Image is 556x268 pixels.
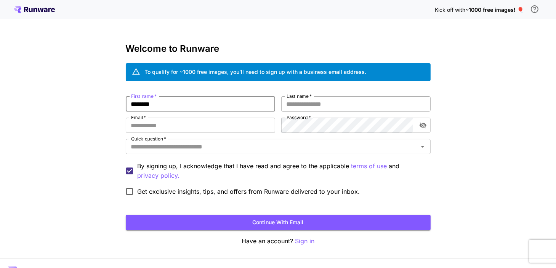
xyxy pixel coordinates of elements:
button: Open [417,141,428,152]
label: Email [131,114,146,121]
p: terms of use [351,161,387,171]
button: Sign in [295,236,314,246]
span: Get exclusive insights, tips, and offers from Runware delivered to your inbox. [138,187,360,196]
span: Kick off with [435,6,466,13]
span: ~1000 free images! 🎈 [466,6,524,13]
button: In order to qualify for free credit, you need to sign up with a business email address and click ... [527,2,542,17]
p: By signing up, I acknowledge that I have read and agree to the applicable and [138,161,425,180]
p: Have an account? [126,236,431,246]
div: To qualify for ~1000 free images, you’ll need to sign up with a business email address. [145,68,367,76]
h3: Welcome to Runware [126,43,431,54]
button: By signing up, I acknowledge that I have read and agree to the applicable terms of use and [138,171,180,180]
button: By signing up, I acknowledge that I have read and agree to the applicable and privacy policy. [351,161,387,171]
label: Last name [287,93,312,99]
button: toggle password visibility [416,118,430,132]
label: Password [287,114,311,121]
p: privacy policy. [138,171,180,180]
button: Continue with email [126,215,431,230]
label: Quick question [131,136,166,142]
label: First name [131,93,157,99]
